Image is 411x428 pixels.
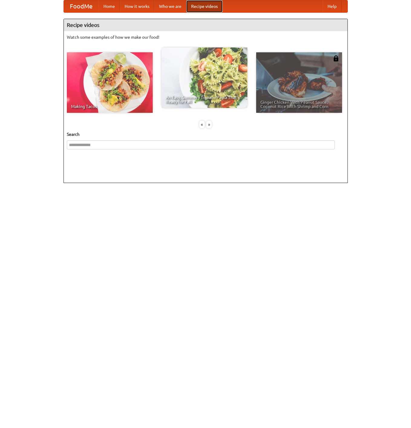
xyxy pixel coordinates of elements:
a: Who we are [154,0,186,12]
div: » [206,121,212,128]
a: Recipe videos [186,0,223,12]
span: An Easy, Summery Tomato Pasta That's Ready for Fall [166,95,243,104]
a: Making Tacos [67,52,153,113]
span: Making Tacos [71,104,148,109]
p: Watch some examples of how we make our food! [67,34,344,40]
h4: Recipe videos [64,19,347,31]
img: 483408.png [333,55,339,61]
a: FoodMe [64,0,99,12]
h5: Search [67,131,344,137]
div: « [199,121,205,128]
a: An Easy, Summery Tomato Pasta That's Ready for Fall [161,47,247,108]
a: Home [99,0,120,12]
a: How it works [120,0,154,12]
a: Help [323,0,341,12]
